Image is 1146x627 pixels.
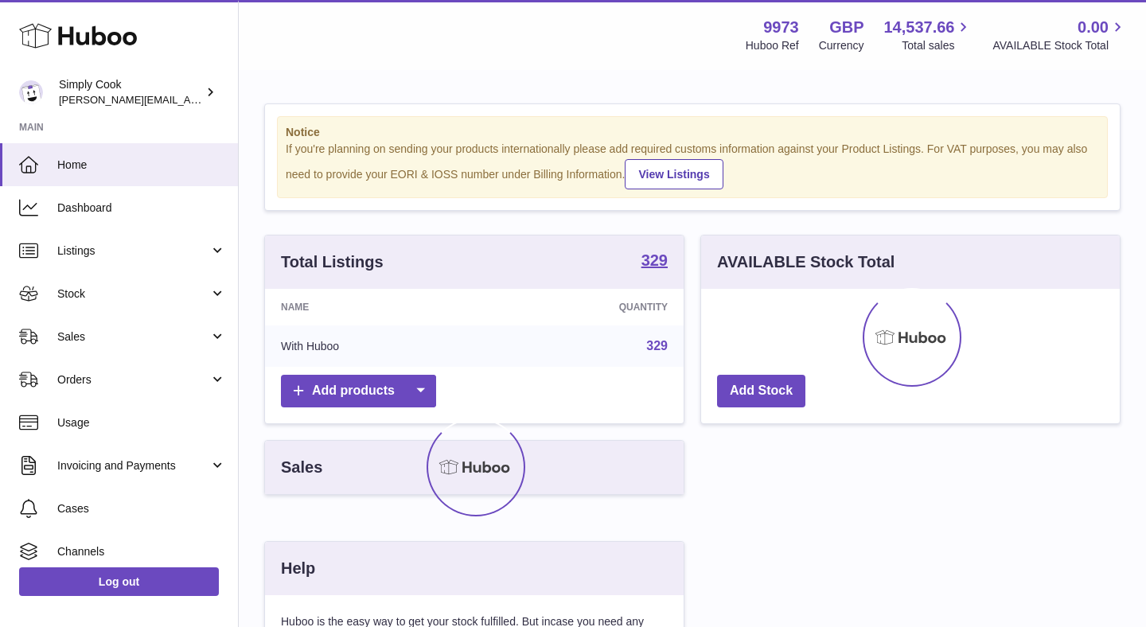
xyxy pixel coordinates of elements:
a: View Listings [625,159,723,189]
span: Invoicing and Payments [57,458,209,473]
span: Sales [57,329,209,345]
span: 14,537.66 [883,17,954,38]
a: 329 [646,339,668,352]
img: rebecca@simplycook.com [19,80,43,104]
span: Listings [57,243,209,259]
td: With Huboo [265,325,485,367]
span: Home [57,158,226,173]
a: Log out [19,567,219,596]
strong: 329 [641,252,668,268]
strong: GBP [829,17,863,38]
span: AVAILABLE Stock Total [992,38,1127,53]
span: Usage [57,415,226,430]
span: Channels [57,544,226,559]
span: 0.00 [1078,17,1109,38]
div: Huboo Ref [746,38,799,53]
a: Add products [281,375,436,407]
span: Dashboard [57,201,226,216]
h3: Sales [281,457,322,478]
div: If you're planning on sending your products internationally please add required customs informati... [286,142,1099,189]
div: Currency [819,38,864,53]
th: Quantity [485,289,684,325]
a: 329 [641,252,668,271]
a: 14,537.66 Total sales [883,17,973,53]
h3: Total Listings [281,251,384,273]
strong: 9973 [763,17,799,38]
span: [PERSON_NAME][EMAIL_ADDRESS][DOMAIN_NAME] [59,93,319,106]
h3: AVAILABLE Stock Total [717,251,895,273]
h3: Help [281,558,315,579]
span: Total sales [902,38,973,53]
th: Name [265,289,485,325]
a: Add Stock [717,375,805,407]
strong: Notice [286,125,1099,140]
div: Simply Cook [59,77,202,107]
a: 0.00 AVAILABLE Stock Total [992,17,1127,53]
span: Orders [57,372,209,387]
span: Stock [57,286,209,302]
span: Cases [57,501,226,516]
